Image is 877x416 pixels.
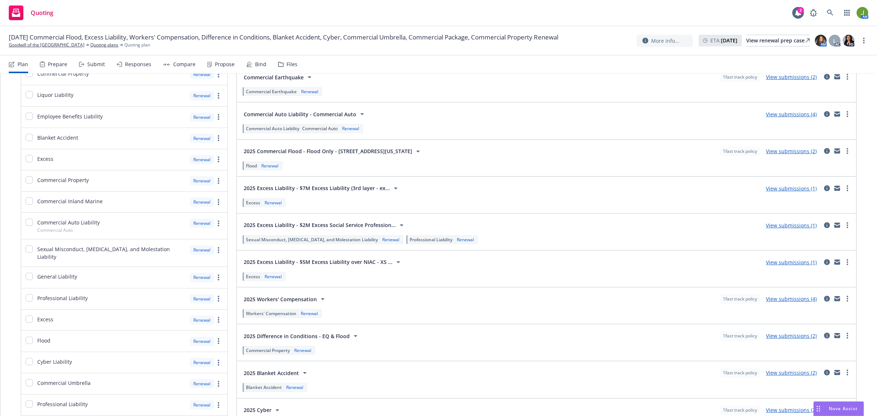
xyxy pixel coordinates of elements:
button: Commercial Earthquake [241,70,316,84]
span: Flood [37,337,50,344]
a: circleInformation [823,110,831,118]
a: more [214,198,223,207]
span: Professional Liability [37,400,88,408]
div: Renewal [190,91,214,100]
img: photo [857,7,868,19]
a: more [214,91,223,100]
div: Renewal [299,310,319,317]
span: 1 fast track policy [723,296,757,302]
a: more [843,331,852,340]
span: 2025 Excess Liability - $5M Excess Liability over NIAC - XS ... [244,258,392,266]
span: Professional Liability [410,237,452,243]
div: 2 [797,7,804,14]
span: Workers' Compensation [246,310,296,317]
span: Commercial Earthquake [246,88,297,95]
a: mail [833,331,842,340]
a: circleInformation [823,184,831,193]
span: Commercial Property [37,70,89,77]
a: View submissions (2) [766,406,817,413]
a: mail [833,294,842,303]
a: more [214,294,223,303]
div: Renewal [381,237,401,243]
button: 2025 Excess Liability - $5M Excess Liability over NIAC - XS ... [241,255,405,269]
a: mail [833,147,842,155]
a: View submissions (1) [766,259,817,266]
div: Renewal [190,379,214,388]
div: Renewal [341,125,361,132]
div: Propose [215,61,235,67]
a: mail [833,368,842,377]
span: Commercial Auto [302,125,338,132]
div: Renewal [190,219,214,228]
button: Commercial Auto Liability - Commercial Auto [241,107,369,121]
a: View submissions (2) [766,148,817,155]
a: more [859,36,868,45]
span: Professional Liability [37,294,88,302]
a: circleInformation [823,147,831,155]
a: more [214,134,223,143]
a: more [214,219,223,228]
a: circleInformation [823,368,831,377]
a: more [214,379,223,388]
span: 2025 Difference in Conditions - EQ & Flood [244,332,350,340]
span: 1 fast track policy [723,407,757,413]
a: View submissions (1) [766,185,817,192]
span: 1 fast track policy [723,74,757,80]
button: Nova Assist [813,401,864,416]
a: more [214,113,223,121]
a: more [214,155,223,164]
div: Renewal [190,315,214,325]
span: Nova Assist [829,405,858,412]
div: Renewal [263,273,283,280]
span: Flood [246,163,257,169]
a: Quoting plans [90,42,118,48]
a: more [214,246,223,254]
div: Responses [125,61,151,67]
div: View renewal prep case [746,35,810,46]
a: View submissions (2) [766,73,817,80]
a: mail [833,184,842,193]
a: View submissions (1) [766,222,817,229]
div: Compare [173,61,195,67]
span: Blanket Accident [246,384,282,390]
div: Renewal [190,358,214,367]
span: 2025 Commercial Flood - Flood Only - [STREET_ADDRESS][US_STATE] [244,147,412,155]
span: Excess [246,200,260,206]
div: Renewal [293,347,313,353]
div: Prepare [48,61,67,67]
div: Renewal [190,70,214,79]
span: More info... [651,37,679,45]
div: Renewal [263,200,283,206]
span: Excess [246,273,260,280]
span: Liquor Liability [37,91,73,99]
a: more [843,258,852,266]
a: more [843,221,852,230]
strong: [DATE] [721,37,737,44]
a: mail [833,258,842,266]
button: 2025 Difference in Conditions - EQ & Flood [241,329,362,343]
span: Commercial Earthquake [244,73,304,81]
a: more [214,358,223,367]
span: Blanket Accident [37,134,78,141]
span: Excess [37,155,53,163]
div: Renewal [190,176,214,185]
button: More info... [637,35,693,47]
a: mail [833,110,842,118]
span: Quoting plan [124,42,150,48]
a: View submissions (4) [766,295,817,302]
span: Employee Benefits Liability [37,113,103,120]
span: Cyber Liability [37,358,72,366]
a: more [843,147,852,155]
a: View submissions (4) [766,111,817,118]
div: Renewal [190,294,214,303]
button: 2025 Workers' Compensation [241,292,330,306]
div: Files [286,61,297,67]
div: Renewal [285,384,305,390]
span: Commercial Inland Marine [37,197,103,205]
span: Commercial Auto Liability [37,219,100,226]
a: Quoting [6,3,56,23]
a: mail [833,72,842,81]
div: Renewal [190,273,214,282]
div: Renewal [190,197,214,207]
a: mail [833,221,842,230]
